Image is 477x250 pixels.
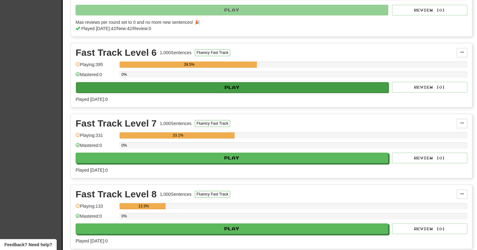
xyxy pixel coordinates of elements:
[76,213,116,223] div: Mastered: 0
[76,190,157,199] div: Fast Track Level 8
[76,238,108,243] span: Played [DATE]: 0
[116,26,117,31] span: /
[392,5,467,15] button: Review (0)
[121,203,166,209] div: 13.3%
[76,223,388,234] button: Play
[76,5,388,15] button: Play
[160,120,192,127] div: 1,000 Sentences
[121,61,257,68] div: 39.5%
[133,26,151,31] span: Review: 0
[76,153,388,163] button: Play
[195,49,230,56] button: Fluency Fast Track
[76,61,116,72] div: Playing: 395
[4,242,52,248] span: Open feedback widget
[76,168,108,173] span: Played [DATE]: 0
[121,132,235,138] div: 33.1%
[195,120,230,127] button: Fluency Fast Track
[81,26,116,31] span: Played [DATE]: 42
[76,71,116,82] div: Mastered: 0
[195,191,230,198] button: Fluency Fast Track
[76,203,116,213] div: Playing: 133
[392,153,467,163] button: Review (0)
[76,142,116,153] div: Mastered: 0
[117,26,132,31] span: New: 42
[392,223,467,234] button: Review (0)
[132,26,133,31] span: /
[76,82,389,93] button: Play
[76,119,157,128] div: Fast Track Level 7
[160,191,192,197] div: 1,000 Sentences
[160,49,192,56] div: 1,000 Sentences
[76,19,464,25] div: Max reviews per round set to 0 and no more new sentences! 🎉
[76,48,157,57] div: Fast Track Level 6
[76,132,116,143] div: Playing: 331
[76,97,108,102] span: Played [DATE]: 0
[392,82,467,92] button: Review (0)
